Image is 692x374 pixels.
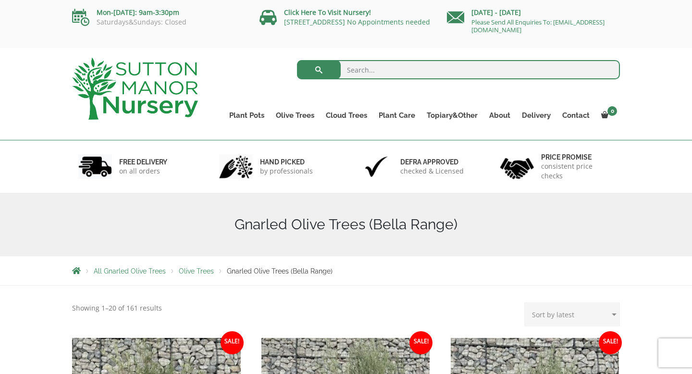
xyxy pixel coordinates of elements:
p: Showing 1–20 of 161 results [72,302,162,314]
img: 3.jpg [359,154,393,179]
img: 4.jpg [500,152,534,181]
h6: FREE DELIVERY [119,158,167,166]
a: Olive Trees [270,109,320,122]
img: 1.jpg [78,154,112,179]
h6: Defra approved [400,158,464,166]
a: 0 [595,109,620,122]
span: Sale! [599,331,622,354]
h6: Price promise [541,153,614,162]
input: Search... [297,60,620,79]
p: on all orders [119,166,167,176]
h1: Gnarled Olive Trees (Bella Range) [72,216,620,233]
span: 0 [607,106,617,116]
a: All Gnarled Olive Trees [94,267,166,275]
span: Gnarled Olive Trees (Bella Range) [227,267,333,275]
a: Olive Trees [179,267,214,275]
p: consistent price checks [541,162,614,181]
p: [DATE] - [DATE] [447,7,620,18]
select: Shop order [524,302,620,326]
a: Topiary&Other [421,109,483,122]
a: [STREET_ADDRESS] No Appointments needed [284,17,430,26]
a: Please Send All Enquiries To: [EMAIL_ADDRESS][DOMAIN_NAME] [471,18,605,34]
span: Sale! [409,331,432,354]
a: Plant Pots [223,109,270,122]
h6: hand picked [260,158,313,166]
img: 2.jpg [219,154,253,179]
nav: Breadcrumbs [72,267,620,274]
p: by professionals [260,166,313,176]
a: Delivery [516,109,556,122]
a: Plant Care [373,109,421,122]
img: logo [72,58,198,120]
a: About [483,109,516,122]
a: Click Here To Visit Nursery! [284,8,371,17]
span: Sale! [221,331,244,354]
a: Contact [556,109,595,122]
p: Saturdays&Sundays: Closed [72,18,245,26]
p: checked & Licensed [400,166,464,176]
a: Cloud Trees [320,109,373,122]
p: Mon-[DATE]: 9am-3:30pm [72,7,245,18]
